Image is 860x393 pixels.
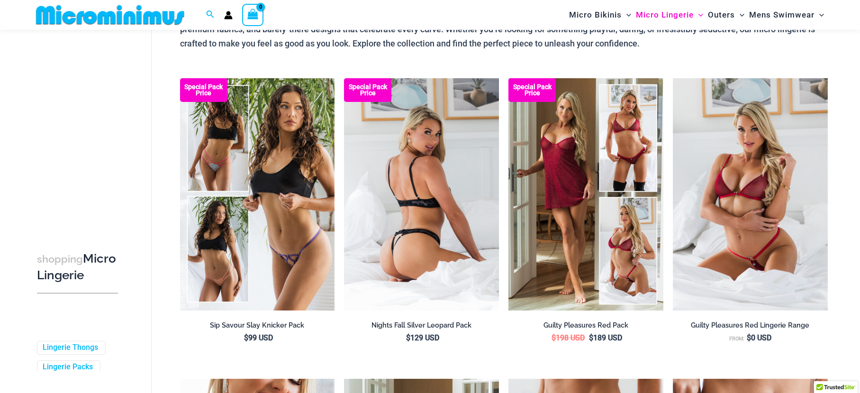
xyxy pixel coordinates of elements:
span: $ [244,333,248,342]
a: View Shopping Cart, empty [242,4,264,26]
span: From: [729,336,744,342]
h2: Nights Fall Silver Leopard Pack [344,321,499,330]
span: Menu Toggle [694,3,703,27]
a: Collection Pack (9) Collection Pack b (5)Collection Pack b (5) [180,78,335,311]
span: Menu Toggle [815,3,824,27]
img: Collection Pack (9) [180,78,335,311]
bdi: 129 USD [406,333,439,342]
h2: Sip Savour Slay Knicker Pack [180,321,335,330]
a: Micro BikinisMenu ToggleMenu Toggle [567,3,634,27]
a: Lingerie Packs [43,362,93,372]
a: Nights Fall Silver Leopard 1036 Bra 6046 Thong 09v2 Nights Fall Silver Leopard 1036 Bra 6046 Thon... [344,78,499,311]
a: Nights Fall Silver Leopard Pack [344,321,499,333]
span: $ [552,333,556,342]
b: Special Pack Price [344,84,391,96]
span: Outers [708,3,735,27]
h2: Guilty Pleasures Red Pack [508,321,663,330]
h3: Micro Lingerie [37,251,118,283]
span: Menu Toggle [735,3,744,27]
bdi: 189 USD [589,333,622,342]
span: shopping [37,253,83,265]
span: Mens Swimwear [749,3,815,27]
a: Guilty Pleasures Red Collection Pack F Guilty Pleasures Red Collection Pack BGuilty Pleasures Red... [508,78,663,311]
b: Special Pack Price [508,84,556,96]
a: Sip Savour Slay Knicker Pack [180,321,335,333]
span: Micro Lingerie [636,3,694,27]
span: Menu Toggle [622,3,631,27]
a: Lingerie Thongs [43,343,98,353]
bdi: 0 USD [747,333,771,342]
a: Guilty Pleasures Red Pack [508,321,663,333]
a: Mens SwimwearMenu ToggleMenu Toggle [747,3,826,27]
img: Nights Fall Silver Leopard 1036 Bra 6046 Thong 11 [344,78,499,311]
h2: Guilty Pleasures Red Lingerie Range [673,321,828,330]
b: Special Pack Price [180,84,227,96]
a: Micro LingerieMenu ToggleMenu Toggle [634,3,706,27]
a: Guilty Pleasures Red 1045 Bra 689 Micro 05Guilty Pleasures Red 1045 Bra 689 Micro 06Guilty Pleasu... [673,78,828,311]
span: Micro Bikinis [569,3,622,27]
span: $ [747,333,751,342]
img: Guilty Pleasures Red 1045 Bra 689 Micro 05 [673,78,828,311]
iframe: TrustedSite Certified [37,32,122,221]
bdi: 198 USD [552,333,585,342]
span: $ [589,333,593,342]
a: Account icon link [224,11,233,19]
img: Guilty Pleasures Red Collection Pack F [508,78,663,311]
bdi: 99 USD [244,333,273,342]
img: MM SHOP LOGO FLAT [32,4,188,26]
a: OutersMenu ToggleMenu Toggle [706,3,747,27]
a: Search icon link [206,9,215,21]
a: Guilty Pleasures Red Lingerie Range [673,321,828,333]
nav: Site Navigation [565,1,828,28]
span: $ [406,333,410,342]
